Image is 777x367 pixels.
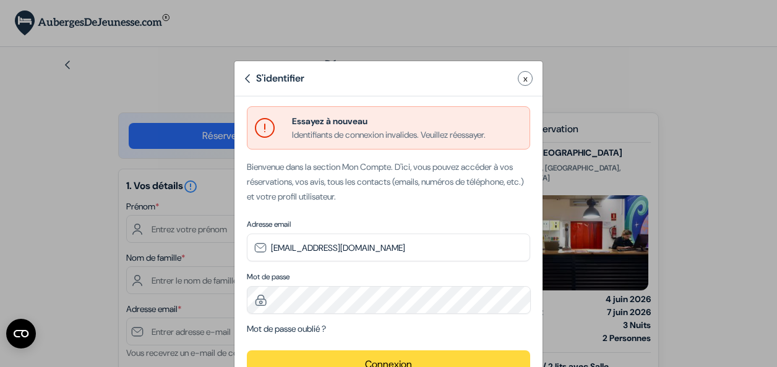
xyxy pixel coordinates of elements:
img: lock.svg [254,294,267,306]
span: x [523,72,528,85]
label: Mot de passe [247,271,530,282]
img: error_circle.svg [255,118,275,138]
span: Bienvenue dans la section Mon Compte. D'ici, vous pouvez accéder à vos réservations, vos avis, to... [247,161,524,202]
img: arrow-left.svg [244,74,250,83]
span: Essayez à nouveau [292,114,486,128]
span: Identifiants de connexion invalides. Veuillez réessayer. [292,128,486,141]
img: email.svg [254,242,267,254]
button: Ouvrir le widget CMP [6,319,36,348]
button: Close [518,71,533,86]
a: Mot de passe oublié ? [247,323,326,334]
div: S'identifier [244,71,304,86]
label: Adresse email [247,219,530,230]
